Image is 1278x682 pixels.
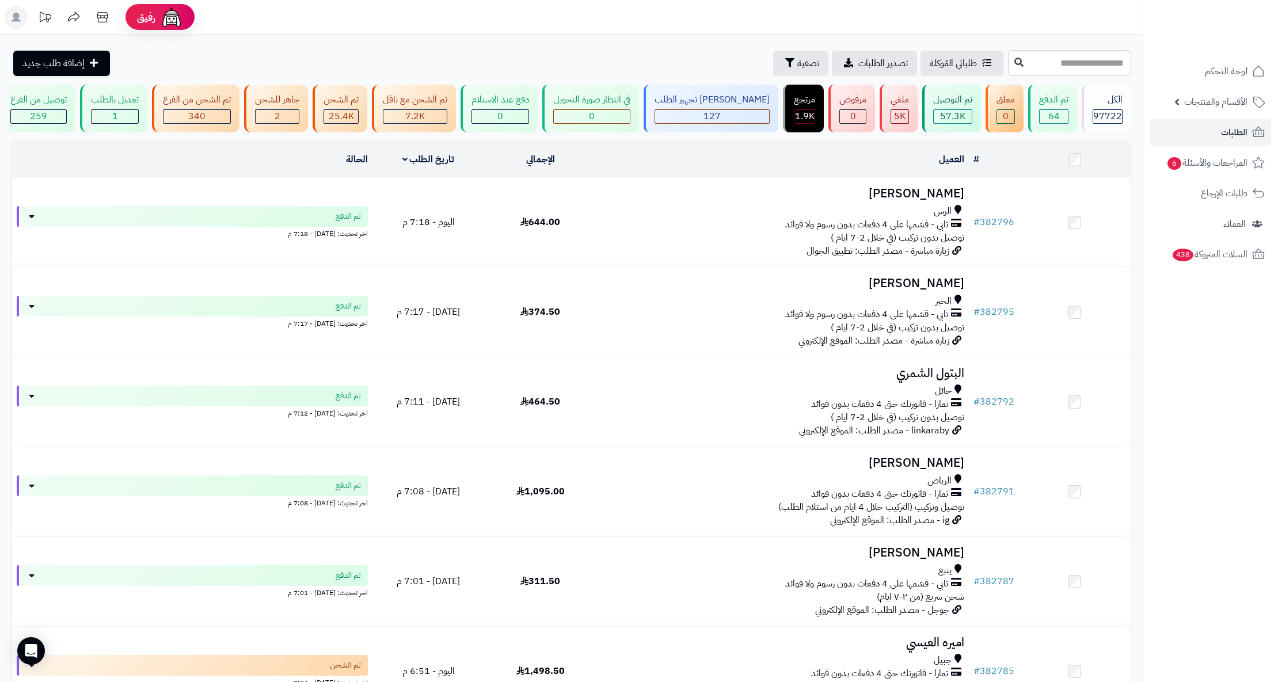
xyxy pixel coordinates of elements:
span: [DATE] - 7:08 م [397,485,460,498]
span: 311.50 [520,574,560,588]
span: # [973,485,980,498]
a: تم الدفع 64 [1026,85,1079,132]
div: في انتظار صورة التحويل [553,93,630,106]
div: تم الدفع [1039,93,1068,106]
img: logo-2.png [1200,32,1267,56]
a: في انتظار صورة التحويل 0 [540,85,641,132]
a: #382792 [973,395,1014,409]
span: جبيل [934,654,952,667]
span: تم الدفع [336,480,361,492]
span: 644.00 [520,215,560,229]
a: المراجعات والأسئلة6 [1150,149,1271,177]
span: 64 [1048,109,1060,123]
div: 259 [11,110,66,123]
span: الرياض [927,474,952,487]
span: # [973,395,980,409]
img: ai-face.png [160,6,183,29]
a: العملاء [1150,210,1271,238]
h3: [PERSON_NAME] [601,456,964,470]
span: 97722 [1093,109,1122,123]
a: #382795 [973,305,1014,319]
span: 2 [275,109,280,123]
a: السلات المتروكة438 [1150,241,1271,268]
span: تابي - قسّمها على 4 دفعات بدون رسوم ولا فوائد [785,218,948,231]
div: مرتجع [794,93,815,106]
span: # [973,664,980,678]
div: 340 [163,110,230,123]
span: حائل [935,384,952,398]
a: جاهز للشحن 2 [242,85,310,132]
span: تم الدفع [336,390,361,402]
div: 127 [655,110,769,123]
span: [DATE] - 7:01 م [397,574,460,588]
a: ملغي 5K [877,85,920,132]
div: معلق [996,93,1015,106]
a: مرفوض 0 [826,85,877,132]
span: إضافة طلب جديد [22,56,85,70]
span: 0 [589,109,595,123]
a: تاريخ الطلب [402,153,455,166]
span: تصفية [797,56,819,70]
div: اخر تحديث: [DATE] - 7:18 م [17,227,368,239]
a: تم الشحن مع ناقل 7.2K [370,85,458,132]
div: 25355 [324,110,358,123]
div: Open Intercom Messenger [17,637,45,665]
a: طلباتي المُوكلة [921,51,1003,76]
span: تم الدفع [336,211,361,222]
span: 25.4K [329,109,354,123]
a: تم الشحن من الفرع 340 [150,85,242,132]
span: طلباتي المُوكلة [930,56,977,70]
span: 57.3K [940,109,965,123]
span: جوجل - مصدر الطلب: الموقع الإلكتروني [815,603,949,617]
span: طلبات الإرجاع [1201,185,1247,201]
a: # [973,153,979,166]
div: 0 [997,110,1014,123]
span: العملاء [1223,216,1246,232]
span: 374.50 [520,305,560,319]
div: 7222 [383,110,447,123]
span: 0 [850,109,856,123]
span: 340 [188,109,206,123]
span: الرس [934,205,952,218]
div: 64 [1040,110,1068,123]
div: مرفوض [839,93,866,106]
span: 438 [1173,249,1193,261]
a: #382785 [973,664,1014,678]
div: الكل [1093,93,1123,106]
span: 1,095.00 [516,485,565,498]
a: تم التوصيل 57.3K [920,85,983,132]
span: تصدير الطلبات [858,56,908,70]
a: الطلبات [1150,119,1271,146]
div: اخر تحديث: [DATE] - 7:08 م [17,496,368,508]
a: تعديل بالطلب 1 [78,85,150,132]
span: تم الدفع [336,300,361,312]
span: 1,498.50 [516,664,565,678]
div: تم التوصيل [933,93,972,106]
a: تصدير الطلبات [832,51,917,76]
span: توصيل وتركيب (التركيب خلال 4 ايام من استلام الطلب) [778,500,964,514]
span: توصيل بدون تركيب (في خلال 2-7 ايام ) [831,231,964,245]
span: توصيل بدون تركيب (في خلال 2-7 ايام ) [831,321,964,334]
span: رفيق [137,10,155,24]
span: تم الشحن [330,660,361,671]
span: 464.50 [520,395,560,409]
a: إضافة طلب جديد [13,51,110,76]
a: مرتجع 1.9K [781,85,826,132]
span: linkaraby - مصدر الطلب: الموقع الإلكتروني [799,424,949,437]
a: الكل97722 [1079,85,1134,132]
h3: [PERSON_NAME] [601,187,964,200]
span: المراجعات والأسئلة [1166,155,1247,171]
h3: البتول الشمري [601,367,964,380]
div: [PERSON_NAME] تجهيز الطلب [655,93,770,106]
div: 1 [92,110,138,123]
h3: اميره العيسي [601,636,964,649]
span: 0 [1003,109,1009,123]
a: لوحة التحكم [1150,58,1271,85]
span: زيارة مباشرة - مصدر الطلب: تطبيق الجوال [807,244,949,258]
span: تابي - قسّمها على 4 دفعات بدون رسوم ولا فوائد [785,577,948,590]
span: الخبر [935,295,952,308]
span: السلات المتروكة [1171,246,1247,262]
div: اخر تحديث: [DATE] - 7:12 م [17,406,368,418]
div: تم الشحن [324,93,359,106]
span: 0 [497,109,503,123]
